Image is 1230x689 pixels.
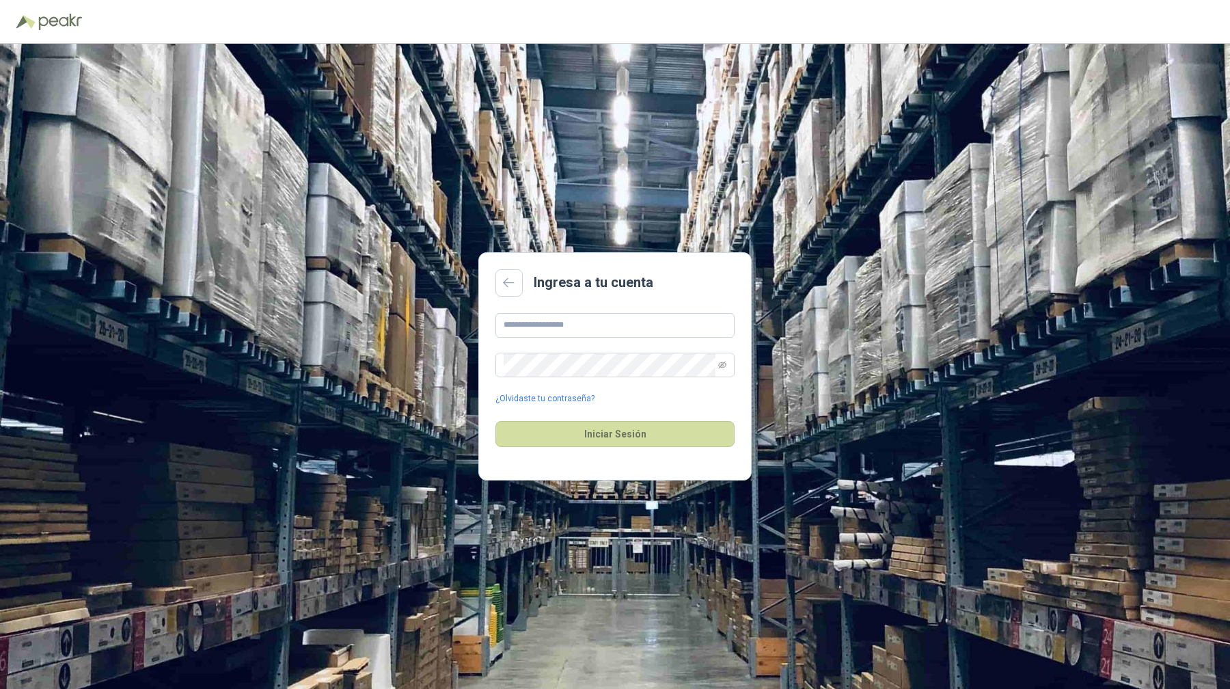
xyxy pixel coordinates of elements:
[495,421,735,447] button: Iniciar Sesión
[495,392,594,405] a: ¿Olvidaste tu contraseña?
[38,14,82,30] img: Peakr
[16,15,36,29] img: Logo
[718,361,726,369] span: eye-invisible
[534,272,653,293] h2: Ingresa a tu cuenta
